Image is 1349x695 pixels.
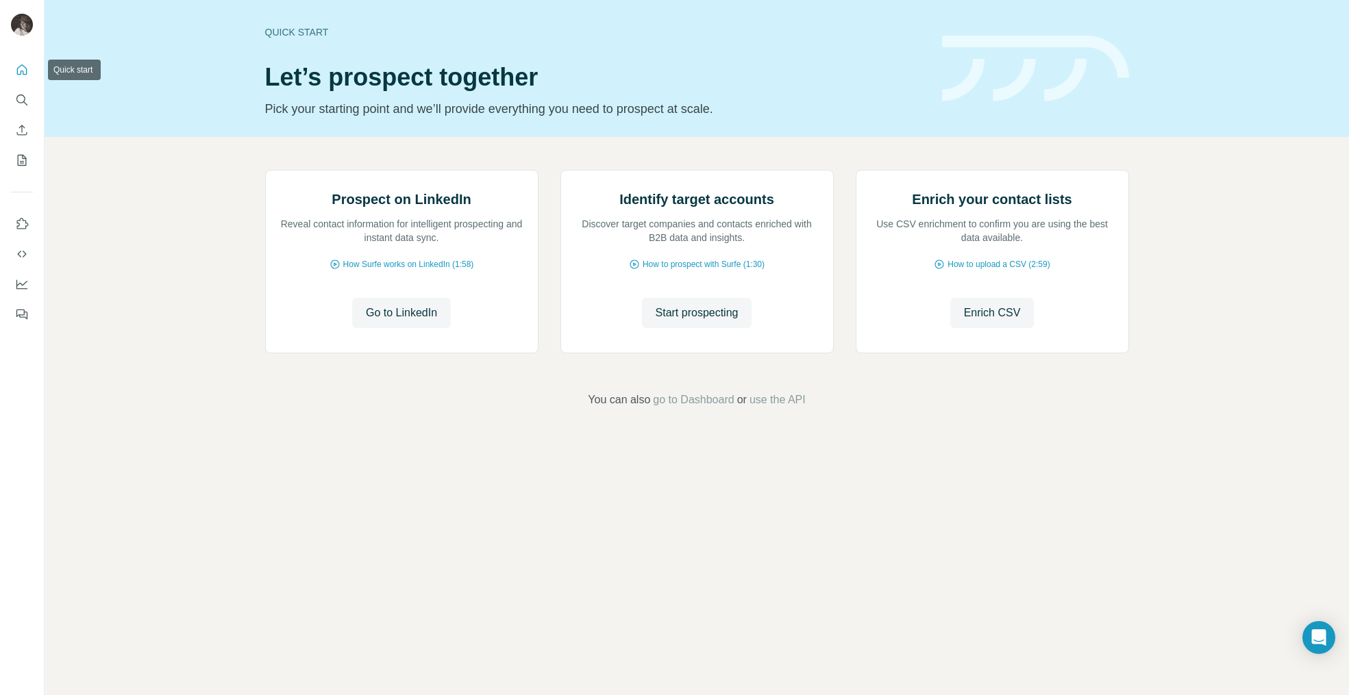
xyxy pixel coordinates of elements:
[656,305,739,321] span: Start prospecting
[11,88,33,112] button: Search
[265,99,926,118] p: Pick your starting point and we’ll provide everything you need to prospect at scale.
[870,217,1115,244] p: Use CSV enrichment to confirm you are using the best data available.
[352,298,451,328] button: Go to LinkedIn
[280,217,524,244] p: Reveal contact information for intelligent prospecting and instant data sync.
[265,64,926,91] h1: Let’s prospect together
[575,217,819,244] p: Discover target companies and contacts enriched with B2B data and insights.
[343,258,474,270] span: How Surfe works on LinkedIn (1:58)
[653,392,734,408] button: go to Dashboard
[588,392,650,408] span: You can also
[750,392,806,408] button: use the API
[942,36,1129,102] img: banner
[265,25,926,39] div: Quick start
[366,305,437,321] span: Go to LinkedIn
[948,258,1050,270] span: How to upload a CSV (2:59)
[332,190,471,209] h2: Prospect on LinkedIn
[642,298,752,328] button: Start prospecting
[950,298,1035,328] button: Enrich CSV
[912,190,1072,209] h2: Enrich your contact lists
[643,258,765,270] span: How to prospect with Surfe (1:30)
[11,212,33,236] button: Use Surfe on LinkedIn
[11,272,33,296] button: Dashboard
[737,392,747,408] span: or
[11,242,33,266] button: Use Surfe API
[964,305,1021,321] span: Enrich CSV
[11,58,33,82] button: Quick start
[11,118,33,142] button: Enrich CSV
[11,148,33,173] button: My lists
[1302,621,1335,654] div: Open Intercom Messenger
[11,302,33,327] button: Feedback
[11,14,33,36] img: Avatar
[619,190,774,209] h2: Identify target accounts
